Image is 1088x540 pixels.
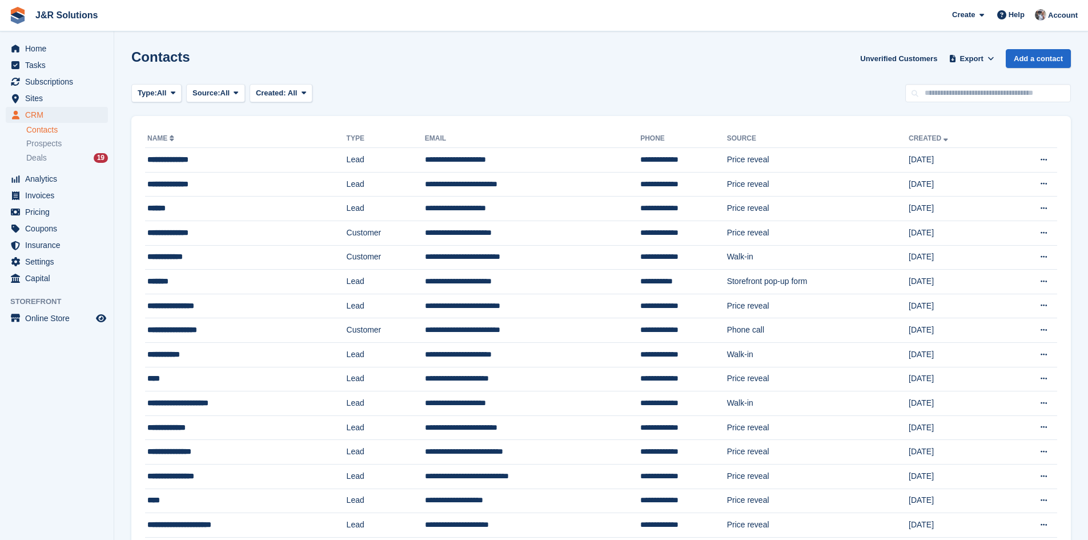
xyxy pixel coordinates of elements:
[25,187,94,203] span: Invoices
[727,172,909,197] td: Price reveal
[727,440,909,465] td: Price reveal
[1006,49,1071,68] a: Add a contact
[347,489,425,513] td: Lead
[347,367,425,391] td: Lead
[727,367,909,391] td: Price reveal
[727,197,909,221] td: Price reveal
[250,84,312,103] button: Created: All
[31,6,102,25] a: J&R Solutions
[147,134,176,142] a: Name
[909,134,950,142] a: Created
[425,130,640,148] th: Email
[347,513,425,538] td: Lead
[94,153,108,163] div: 19
[6,254,108,270] a: menu
[727,464,909,489] td: Price reveal
[131,49,190,65] h1: Contacts
[6,171,108,187] a: menu
[6,204,108,220] a: menu
[347,342,425,367] td: Lead
[1035,9,1046,21] img: Steve Revell
[909,342,1003,367] td: [DATE]
[9,7,26,24] img: stora-icon-8386f47178a22dfd0bd8f6a31ec36ba5ce8667c1dd55bd0f319d3a0aa187defe.svg
[727,342,909,367] td: Walk-in
[26,152,108,164] a: Deals 19
[1048,10,1078,21] span: Account
[6,74,108,90] a: menu
[347,440,425,465] td: Lead
[6,270,108,286] a: menu
[25,254,94,270] span: Settings
[347,221,425,245] td: Customer
[347,415,425,440] td: Lead
[6,237,108,253] a: menu
[909,318,1003,343] td: [DATE]
[856,49,942,68] a: Unverified Customers
[727,513,909,538] td: Price reveal
[25,221,94,237] span: Coupons
[6,221,108,237] a: menu
[727,415,909,440] td: Price reveal
[94,311,108,325] a: Preview store
[347,294,425,318] td: Lead
[25,237,94,253] span: Insurance
[727,489,909,513] td: Price reveal
[25,270,94,286] span: Capital
[6,310,108,326] a: menu
[347,148,425,173] td: Lead
[727,130,909,148] th: Source
[727,294,909,318] td: Price reveal
[640,130,726,148] th: Phone
[25,310,94,326] span: Online Store
[347,318,425,343] td: Customer
[727,245,909,270] td: Walk-in
[347,391,425,416] td: Lead
[25,107,94,123] span: CRM
[6,107,108,123] a: menu
[727,148,909,173] td: Price reveal
[25,171,94,187] span: Analytics
[909,221,1003,245] td: [DATE]
[10,296,114,307] span: Storefront
[26,138,108,150] a: Prospects
[909,464,1003,489] td: [DATE]
[220,87,230,99] span: All
[25,41,94,57] span: Home
[909,148,1003,173] td: [DATE]
[25,204,94,220] span: Pricing
[186,84,245,103] button: Source: All
[727,391,909,416] td: Walk-in
[909,245,1003,270] td: [DATE]
[909,440,1003,465] td: [DATE]
[727,221,909,245] td: Price reveal
[6,187,108,203] a: menu
[26,125,108,135] a: Contacts
[952,9,975,21] span: Create
[909,367,1003,391] td: [DATE]
[909,270,1003,294] td: [DATE]
[157,87,167,99] span: All
[26,153,47,163] span: Deals
[25,57,94,73] span: Tasks
[727,270,909,294] td: Storefront pop-up form
[26,138,62,149] span: Prospects
[347,464,425,489] td: Lead
[288,89,298,97] span: All
[909,172,1003,197] td: [DATE]
[960,53,983,65] span: Export
[347,172,425,197] td: Lead
[347,130,425,148] th: Type
[909,415,1003,440] td: [DATE]
[6,57,108,73] a: menu
[131,84,182,103] button: Type: All
[347,270,425,294] td: Lead
[946,49,997,68] button: Export
[6,90,108,106] a: menu
[192,87,220,99] span: Source:
[347,245,425,270] td: Customer
[909,391,1003,416] td: [DATE]
[909,294,1003,318] td: [DATE]
[909,197,1003,221] td: [DATE]
[25,74,94,90] span: Subscriptions
[138,87,157,99] span: Type:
